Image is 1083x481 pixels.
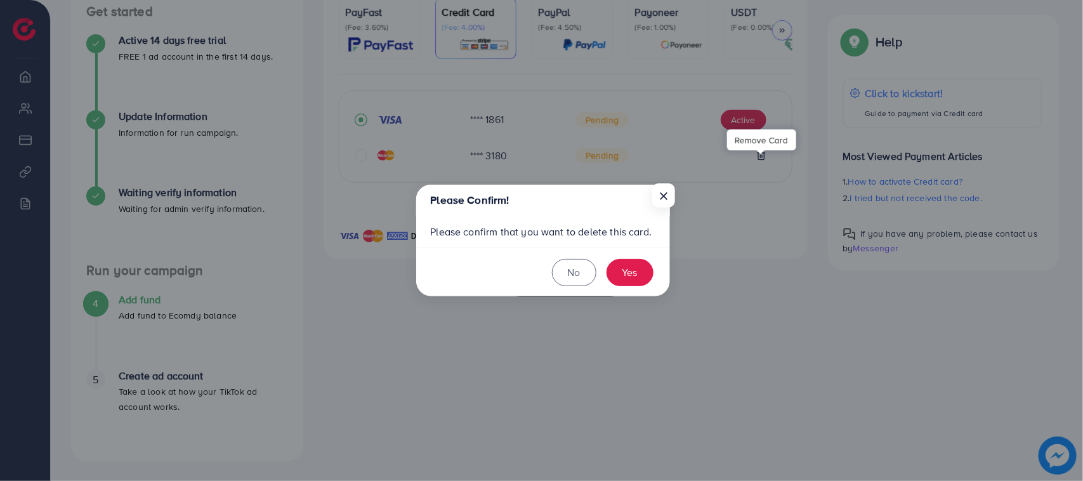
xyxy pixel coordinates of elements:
[652,183,675,208] button: Close
[607,259,653,286] button: Yes
[416,216,670,247] div: Please confirm that you want to delete this card.
[430,192,509,208] h5: Please Confirm!
[552,259,596,286] button: No
[727,129,796,150] div: Remove Card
